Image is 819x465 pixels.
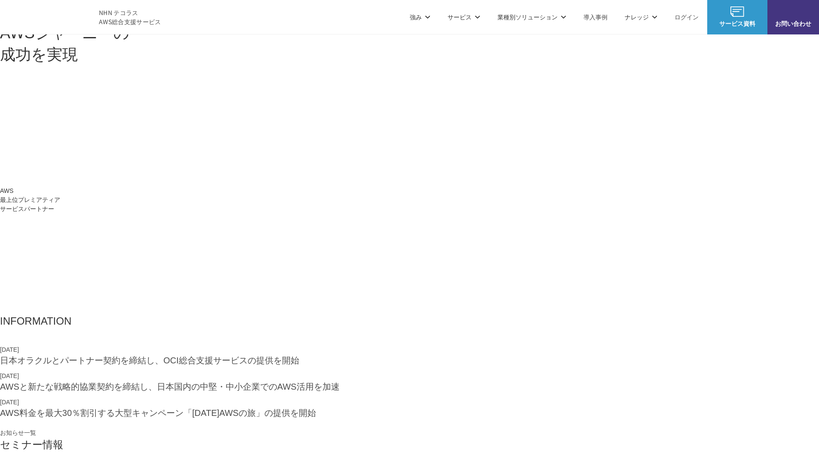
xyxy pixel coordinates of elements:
a: AWS総合支援サービス C-Chorus NHN テコラスAWS総合支援サービス [13,6,161,27]
span: サービス資料 [707,19,767,28]
span: NHN テコラス AWS総合支援サービス [99,8,161,26]
p: ナレッジ [625,12,657,22]
img: お問い合わせ [786,6,800,17]
span: お問い合わせ [767,19,819,28]
img: AWS請求代行サービス 統合管理プラン [225,83,449,143]
img: AWS総合支援サービス C-Chorus サービス資料 [730,6,744,17]
p: サービス [448,12,480,22]
p: 業種別ソリューション [497,12,566,22]
a: ログイン [675,12,699,22]
p: 強み [410,12,430,22]
a: 導入事例 [583,12,607,22]
img: AWS総合支援サービス C-Chorus [13,6,86,27]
